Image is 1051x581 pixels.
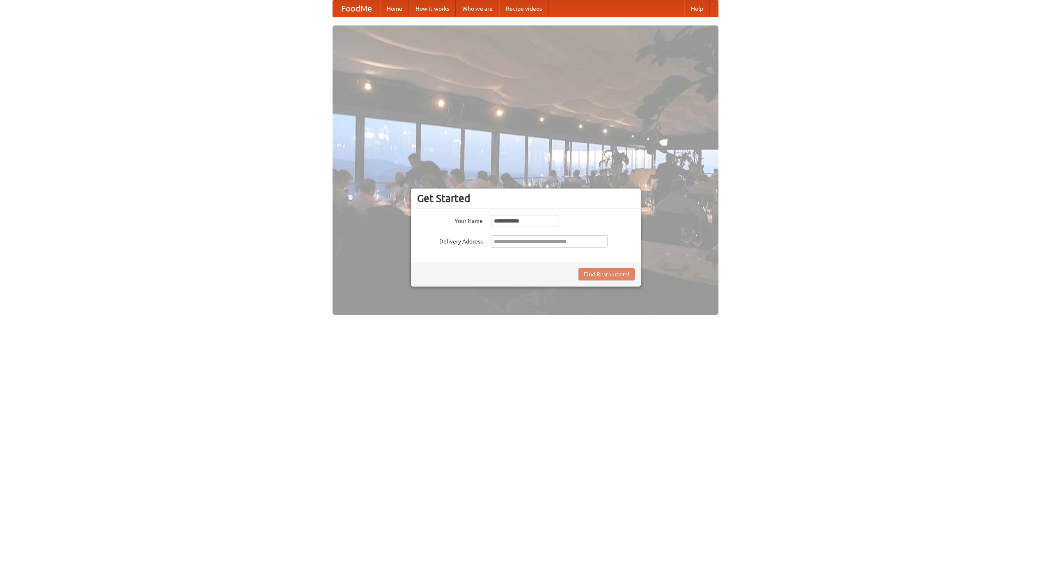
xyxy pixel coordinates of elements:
label: Your Name [417,215,483,225]
a: Help [684,0,710,17]
a: Recipe videos [499,0,548,17]
a: How it works [409,0,456,17]
h3: Get Started [417,192,635,204]
a: Home [380,0,409,17]
a: FoodMe [333,0,380,17]
label: Delivery Address [417,235,483,246]
a: Who we are [456,0,499,17]
button: Find Restaurants! [578,268,635,280]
